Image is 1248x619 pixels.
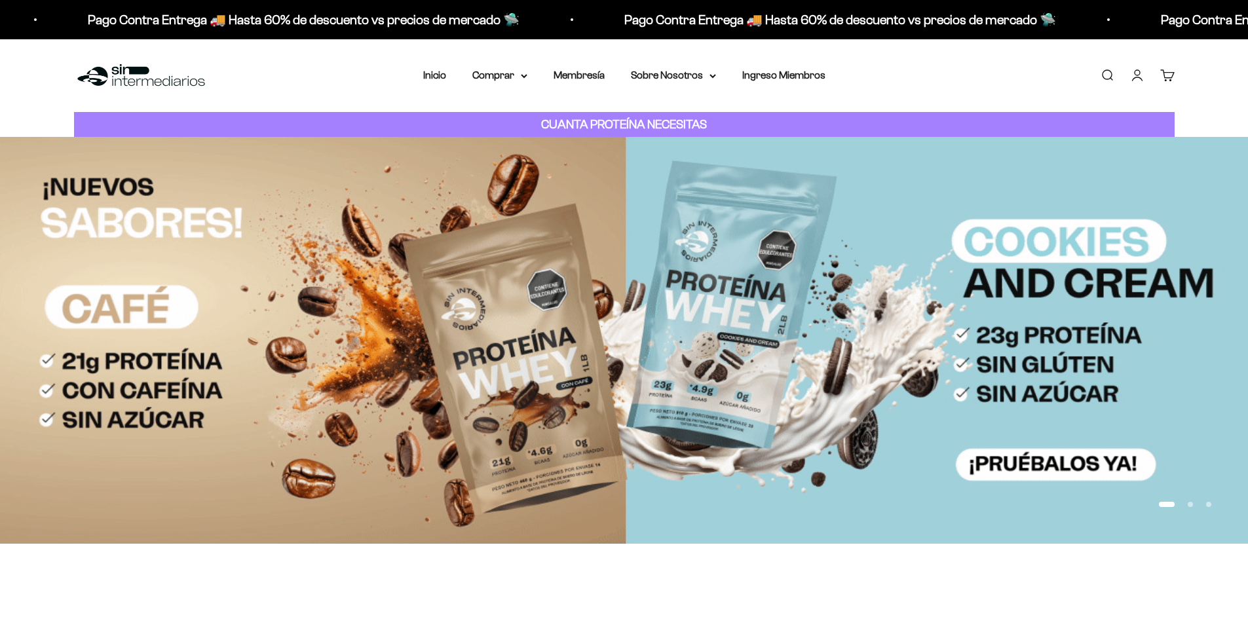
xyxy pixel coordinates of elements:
[423,69,446,81] a: Inicio
[631,67,716,84] summary: Sobre Nosotros
[742,69,825,81] a: Ingreso Miembros
[83,9,515,30] p: Pago Contra Entrega 🚚 Hasta 60% de descuento vs precios de mercado 🛸
[620,9,1051,30] p: Pago Contra Entrega 🚚 Hasta 60% de descuento vs precios de mercado 🛸
[541,117,707,131] strong: CUANTA PROTEÍNA NECESITAS
[554,69,605,81] a: Membresía
[472,67,527,84] summary: Comprar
